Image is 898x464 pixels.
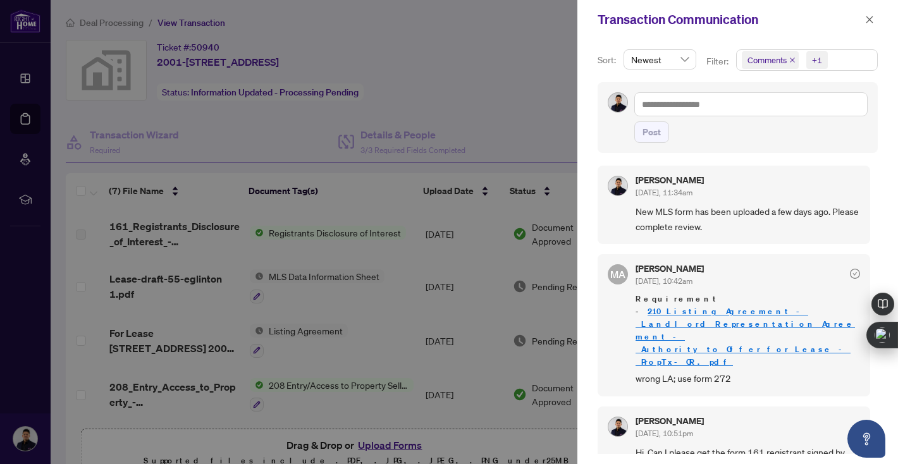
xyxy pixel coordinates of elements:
[631,50,689,69] span: Newest
[608,417,627,436] img: Profile Icon
[812,54,822,66] div: +1
[636,417,704,425] h5: [PERSON_NAME]
[636,371,860,386] span: wrong LA; use form 272
[636,293,860,369] span: Requirement -
[636,176,704,185] h5: [PERSON_NAME]
[636,264,704,273] h5: [PERSON_NAME]
[847,420,885,458] button: Open asap
[706,54,730,68] p: Filter:
[608,176,627,195] img: Profile Icon
[610,267,625,282] span: MA
[850,269,860,279] span: check-circle
[634,121,669,143] button: Post
[747,54,787,66] span: Comments
[636,188,692,197] span: [DATE], 11:34am
[598,10,861,29] div: Transaction Communication
[636,276,692,286] span: [DATE], 10:42am
[636,204,860,234] span: New MLS form has been uploaded a few days ago. Please complete review.
[636,306,855,367] a: 210_Listing_Agreement_-_Landlord_Representation_Agreement_-_Authority_to_Offer_for_Lease_-_PropTx...
[742,51,799,69] span: Comments
[608,93,627,112] img: Profile Icon
[636,429,693,438] span: [DATE], 10:51pm
[865,15,874,24] span: close
[598,53,618,67] p: Sort:
[789,57,796,63] span: close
